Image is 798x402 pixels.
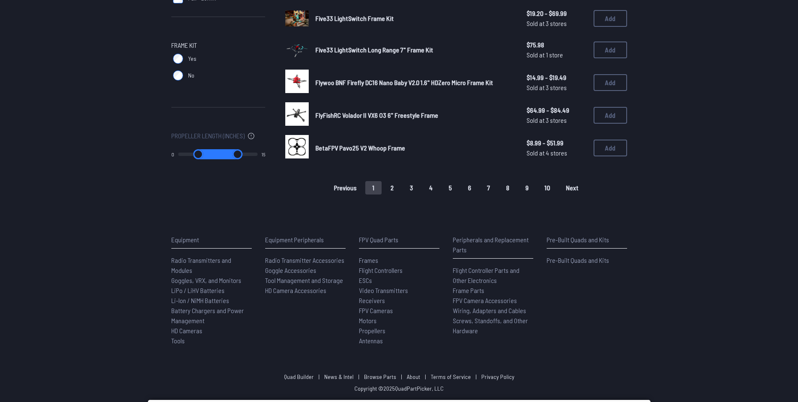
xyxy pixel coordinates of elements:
span: $14.99 - $19.49 [527,73,587,83]
span: Sold at 3 stores [527,83,587,93]
a: Browse Parts [364,373,396,380]
span: Video Transmitters [359,286,408,294]
span: Five33 LightSwitch Frame Kit [315,14,394,22]
button: 6 [461,181,478,195]
p: Peripherals and Replacement Parts [453,235,533,255]
span: Sold at 1 store [527,50,587,60]
img: image [285,33,309,65]
a: Antennas [359,336,439,346]
span: Sold at 3 stores [527,18,587,29]
span: FPV Cameras [359,306,393,314]
a: LiPo / LiHV Batteries [171,285,252,296]
p: FPV Quad Parts [359,235,439,245]
span: FlyFishRC Volador II VX6 O3 6" Freestyle Frame [315,111,438,119]
span: BetaFPV Pavo25 V2 Whoop Frame [315,144,405,152]
img: image [285,70,309,93]
span: HD Camera Accessories [265,286,326,294]
output: 0 [171,151,174,158]
a: image [285,70,309,96]
button: Add [594,140,627,156]
span: Sold at 4 stores [527,148,587,158]
span: Goggle Accessories [265,266,316,274]
a: Goggle Accessories [265,265,346,275]
a: Pre-Built Quads and Kits [547,255,627,265]
span: FPV Camera Accessories [453,296,517,304]
span: Wiring, Adapters and Cables [453,306,526,314]
a: Tool Management and Storage [265,275,346,285]
a: Wiring, Adapters and Cables [453,306,533,316]
span: $64.99 - $84.49 [527,105,587,115]
a: Frames [359,255,439,265]
span: Sold at 3 stores [527,115,587,125]
a: FPV Cameras [359,306,439,316]
a: HD Camera Accessories [265,285,346,296]
a: About [407,373,420,380]
button: Add [594,74,627,91]
p: Equipment Peripherals [265,235,346,245]
a: News & Intel [324,373,354,380]
button: 7 [480,181,497,195]
a: Quad Builder [284,373,314,380]
p: Equipment [171,235,252,245]
span: HD Cameras [171,327,202,335]
span: $19.20 - $69.99 [527,8,587,18]
span: Li-Ion / NiMH Batteries [171,296,229,304]
span: Frame Kit [171,40,197,50]
a: FlyFishRC Volador II VX6 O3 6" Freestyle Frame [315,110,513,120]
span: Flywoo BNF Firefly DC16 Nano Baby V2.0 1.6" HDZero Micro Frame Kit [315,78,493,86]
span: Screws, Standoffs, and Other Hardware [453,316,528,335]
button: 9 [518,181,536,195]
span: Motors [359,316,377,324]
a: Screws, Standoffs, and Other Hardware [453,316,533,336]
a: Flywoo BNF Firefly DC16 Nano Baby V2.0 1.6" HDZero Micro Frame Kit [315,78,513,88]
span: Radio Transmitters and Modules [171,256,231,274]
img: image [285,10,309,26]
a: Flight Controllers [359,265,439,275]
input: Yes [173,54,183,64]
a: Motors [359,316,439,326]
button: 1 [365,181,382,195]
a: image [285,102,309,128]
span: Radio Transmitter Accessories [265,256,344,264]
span: Receivers [359,296,385,304]
span: Yes [188,54,196,63]
a: Terms of Service [431,373,471,380]
a: Radio Transmitters and Modules [171,255,252,275]
span: No [188,71,194,80]
span: Flight Controllers [359,266,403,274]
span: Battery Chargers and Power Management [171,306,244,324]
a: image [285,7,309,30]
a: Receivers [359,296,439,306]
span: Propellers [359,327,385,335]
span: LiPo / LiHV Batteries [171,286,225,294]
a: ESCs [359,275,439,285]
p: Pre-Built Quads and Kits [547,235,627,245]
span: Next [566,184,578,191]
span: Antennas [359,337,383,345]
a: Radio Transmitter Accessories [265,255,346,265]
a: Li-Ion / NiMH Batteries [171,296,252,306]
button: 8 [499,181,517,195]
a: Privacy Policy [481,373,514,380]
a: FPV Camera Accessories [453,296,533,306]
input: No [173,70,183,80]
a: BetaFPV Pavo25 V2 Whoop Frame [315,143,513,153]
a: Five33 LightSwitch Long Range 7" Frame Kit [315,45,513,55]
button: 2 [383,181,401,195]
button: Add [594,10,627,27]
a: image [285,37,309,63]
a: Five33 LightSwitch Frame Kit [315,13,513,23]
button: Next [559,181,586,195]
span: Propeller Length (Inches) [171,131,245,141]
span: Tool Management and Storage [265,276,343,284]
button: 4 [422,181,440,195]
span: Frame Parts [453,286,484,294]
a: Frame Parts [453,285,533,296]
a: Battery Chargers and Power Management [171,306,252,326]
span: Pre-Built Quads and Kits [547,256,609,264]
span: $75.98 [527,40,587,50]
img: image [285,135,309,158]
a: HD Cameras [171,326,252,336]
span: $8.99 - $51.99 [527,138,587,148]
a: image [285,135,309,161]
